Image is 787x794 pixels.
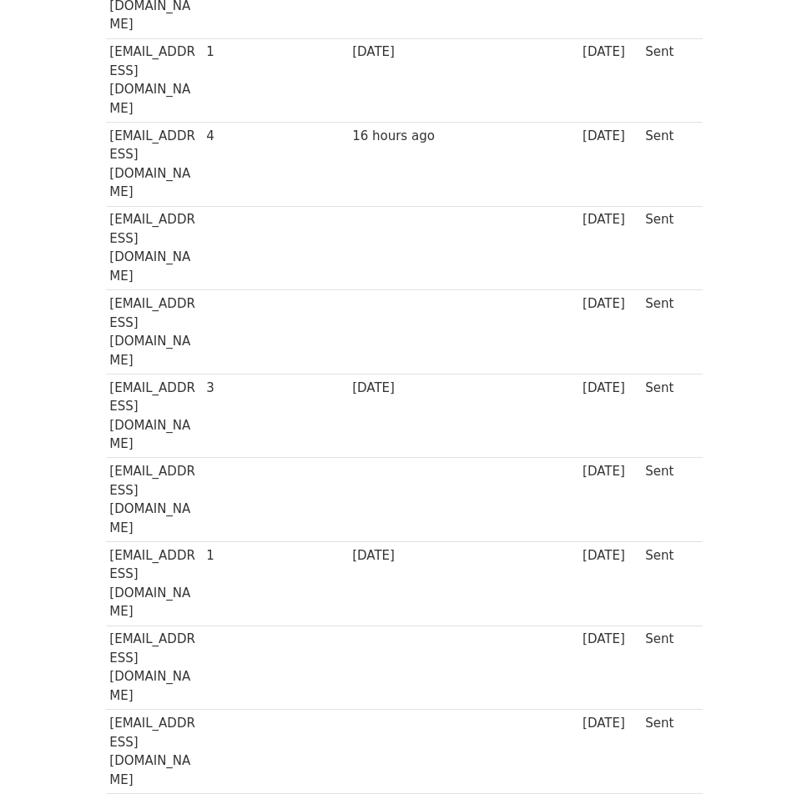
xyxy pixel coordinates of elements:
div: Widget de chat [704,714,787,794]
div: [DATE] [352,43,461,62]
div: 1 [206,43,273,62]
div: [DATE] [352,546,461,565]
div: [DATE] [583,714,638,733]
div: [DATE] [583,127,638,146]
td: [EMAIL_ADDRESS][DOMAIN_NAME] [106,710,203,794]
div: [DATE] [352,379,461,398]
div: 3 [206,379,273,398]
td: [EMAIL_ADDRESS][DOMAIN_NAME] [106,206,203,290]
td: Sent [641,206,694,290]
iframe: Chat Widget [704,714,787,794]
td: [EMAIL_ADDRESS][DOMAIN_NAME] [106,290,203,374]
td: [EMAIL_ADDRESS][DOMAIN_NAME] [106,626,203,710]
td: [EMAIL_ADDRESS][DOMAIN_NAME] [106,38,203,123]
div: [DATE] [583,462,638,481]
td: Sent [641,542,694,626]
td: Sent [641,123,694,207]
div: 16 hours ago [352,127,461,146]
div: [DATE] [583,546,638,565]
td: Sent [641,38,694,123]
td: [EMAIL_ADDRESS][DOMAIN_NAME] [106,542,203,626]
div: 4 [206,127,273,146]
td: [EMAIL_ADDRESS][DOMAIN_NAME] [106,458,203,542]
td: Sent [641,710,694,794]
div: [DATE] [583,379,638,398]
div: 1 [206,546,273,565]
td: [EMAIL_ADDRESS][DOMAIN_NAME] [106,123,203,207]
td: Sent [641,374,694,458]
div: [DATE] [583,210,638,229]
div: [DATE] [583,43,638,62]
td: Sent [641,290,694,374]
div: [DATE] [583,630,638,649]
td: Sent [641,626,694,710]
td: [EMAIL_ADDRESS][DOMAIN_NAME] [106,374,203,458]
td: Sent [641,458,694,542]
div: [DATE] [583,294,638,314]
